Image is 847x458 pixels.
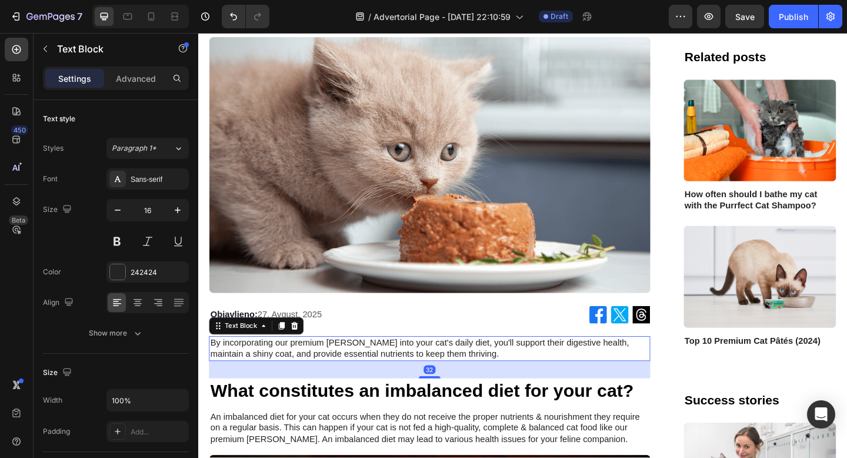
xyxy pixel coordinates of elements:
[12,376,492,404] h2: What constitutes an imbalanced diet for your cat?
[26,314,66,324] div: Text Block
[528,390,695,410] h3: Success stories
[43,426,70,437] div: Padding
[5,5,88,28] button: 7
[131,267,186,278] div: 242424
[58,72,91,85] p: Settings
[425,297,444,316] img: gempages_432750572815254551-9dce6038-ed9c-4a16-bdb7-29c9855b5241.png
[43,143,64,154] div: Styles
[725,5,764,28] button: Save
[131,174,186,185] div: Sans-serif
[43,365,74,381] div: Size
[116,72,156,85] p: Advanced
[222,5,269,28] div: Undo/Redo
[107,390,188,411] input: Auto
[529,330,677,340] a: Top 10 Premium Cat Pâtés (2024)
[43,295,76,311] div: Align
[245,362,258,371] div: 32
[374,11,511,23] span: Advertorial Page - [DATE] 22:10:59
[551,11,568,22] span: Draft
[112,143,156,154] span: Paragraph 1*
[528,51,695,162] img: gempages_432750572815254551-94c038fa-3bcf-4e87-9509-1c6fc85ddd6d.png
[9,215,28,225] div: Beta
[528,210,695,321] img: gempages_432750572815254551-2b6ce75b-c515-45c6-a05e-5988c9b15f86.png
[198,33,847,458] iframe: Design area
[43,267,61,277] div: Color
[106,138,189,159] button: Paragraph 1*
[529,171,673,193] a: How often should I bathe my cat with the Purrfect Cat Shampoo?
[57,42,157,56] p: Text Block
[43,114,75,124] div: Text style
[77,9,82,24] p: 7
[472,297,491,316] img: gempages_432750572815254551-6baa8481-32d5-40f7-a8d9-167bec9279f4.png
[43,395,62,406] div: Width
[89,327,144,339] div: Show more
[13,331,491,356] p: By incorporating our premium [PERSON_NAME] into your cat's daily diet, you'll support their diges...
[43,202,74,218] div: Size
[807,400,835,429] div: Open Intercom Messenger
[43,323,189,344] button: Show more
[368,11,371,23] span: /
[43,174,58,184] div: Font
[13,412,491,449] p: An imbalanced diet for your cat occurs when they do not receive the proper nutrients & nourishmen...
[11,125,28,135] div: 450
[449,297,468,316] img: gempages_432750572815254551-ddbb1182-1dcd-4294-90ca-566571c824eb.png
[131,427,186,437] div: Add...
[528,16,695,36] h3: Related posts
[779,11,808,23] div: Publish
[735,12,755,22] span: Save
[769,5,818,28] button: Publish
